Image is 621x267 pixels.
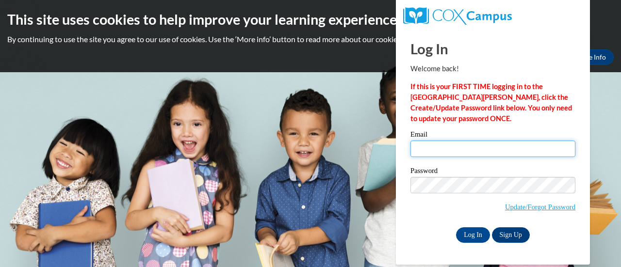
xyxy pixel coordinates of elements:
[7,34,614,45] p: By continuing to use the site you agree to our use of cookies. Use the ‘More info’ button to read...
[410,131,575,141] label: Email
[7,10,614,29] h2: This site uses cookies to help improve your learning experience.
[410,39,575,59] h1: Log In
[505,203,575,211] a: Update/Forgot Password
[410,167,575,177] label: Password
[403,7,512,25] img: COX Campus
[410,82,572,123] strong: If this is your FIRST TIME logging in to the [GEOGRAPHIC_DATA][PERSON_NAME], click the Create/Upd...
[568,49,614,65] a: More Info
[492,227,530,243] a: Sign Up
[456,227,490,243] input: Log In
[410,63,575,74] p: Welcome back!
